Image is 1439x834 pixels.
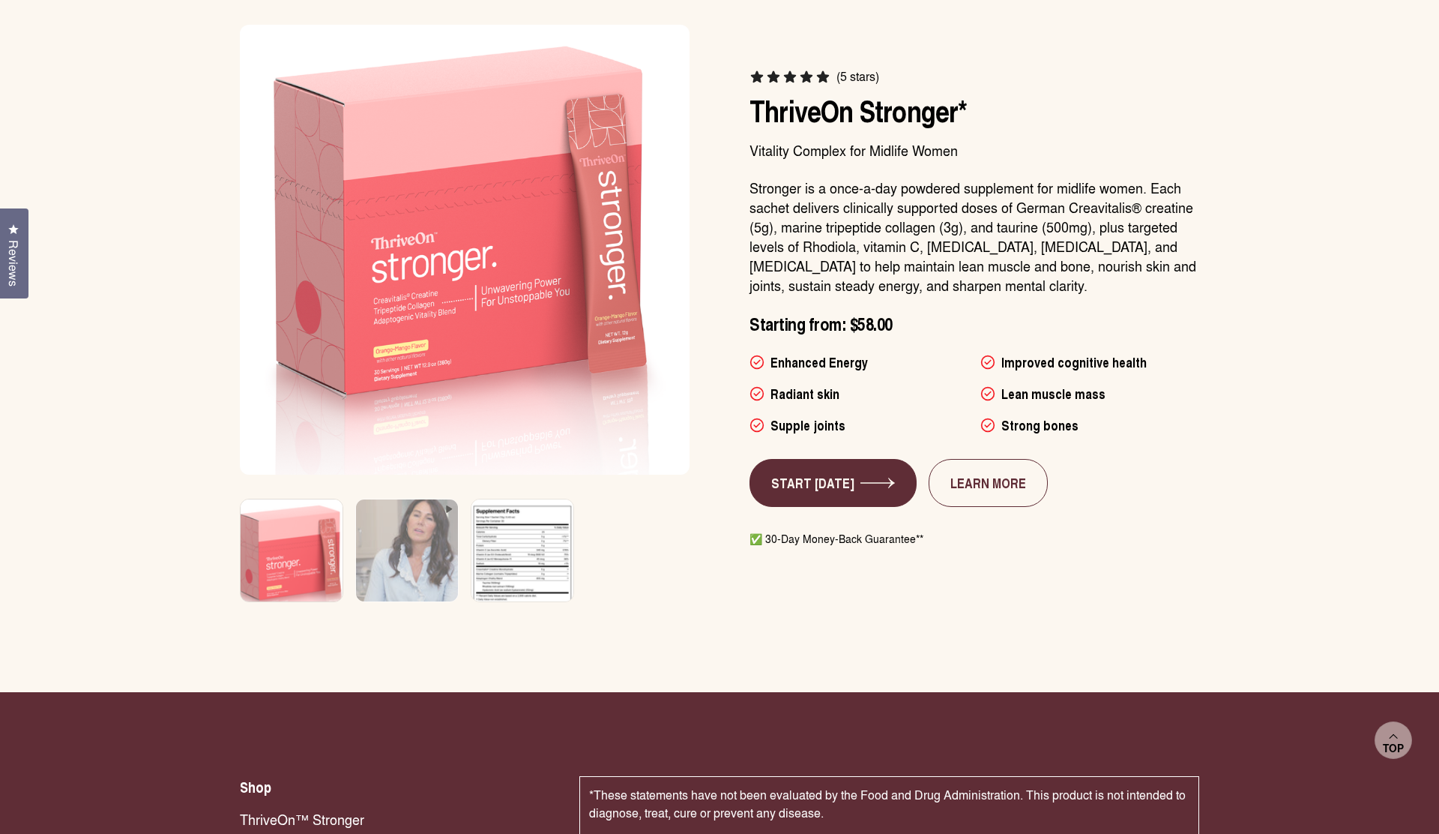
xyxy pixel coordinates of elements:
img: Box of ThriveOn Stronger supplement with a pink design on a white background [241,499,343,622]
h2: Shop [240,776,549,797]
li: Improved cognitive health [980,352,1199,372]
a: ThriveOn Stronger* [749,88,968,132]
span: ThriveOn Stronger* [749,89,968,133]
a: ThriveOn™ Stronger [240,809,549,829]
span: (5 stars) [836,69,879,84]
img: Box of ThriveOn Stronger supplement with a pink design on a white background [240,25,690,475]
li: Lean muscle mass [980,384,1199,403]
span: Top [1383,742,1404,755]
li: Strong bones [980,415,1199,435]
p: Stronger is a once-a-day powdered supplement for midlife women. Each sachet delivers clinically s... [749,178,1199,295]
span: Reviews [4,240,23,286]
li: Supple joints [749,415,968,435]
li: Enhanced Energy [749,352,968,372]
p: Starting from: $58.00 [749,313,1199,334]
p: *These statements have not been evaluated by the Food and Drug Administration. This product is no... [589,786,1189,822]
a: LEARN MORE [929,459,1048,507]
a: START [DATE] [749,459,917,507]
p: ✅ 30-Day Money-Back Guarantee** [749,531,1199,546]
p: Vitality Complex for Midlife Women [749,140,1199,160]
li: Radiant skin [749,384,968,403]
